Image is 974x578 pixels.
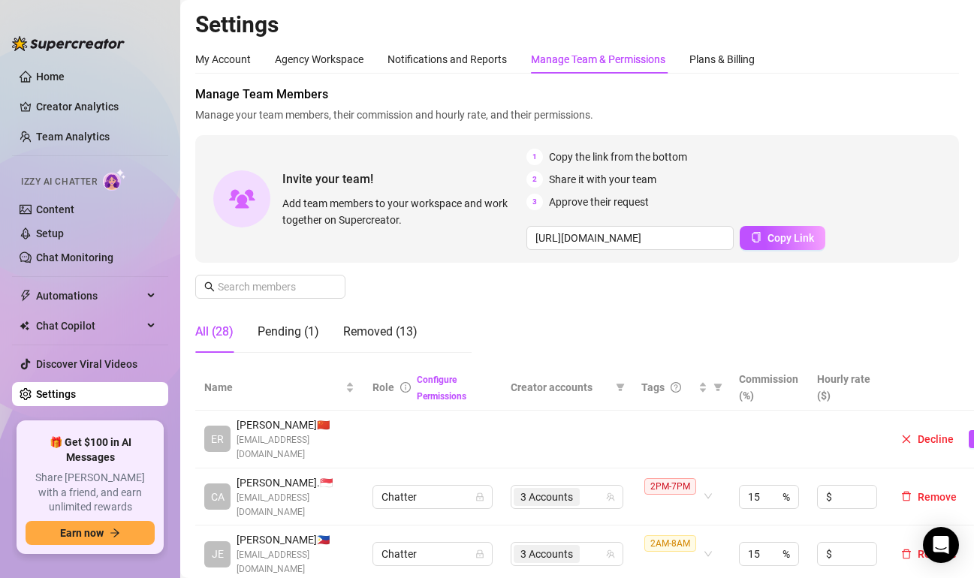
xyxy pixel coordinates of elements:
span: [PERSON_NAME]. 🇸🇬 [237,474,354,491]
span: lock [475,549,484,558]
span: 3 Accounts [520,489,573,505]
span: Invite your team! [282,170,526,188]
button: Copy Link [740,226,825,250]
th: Commission (%) [730,365,808,411]
span: info-circle [400,382,411,393]
div: Manage Team & Permissions [531,51,665,68]
span: 2PM-7PM [644,478,696,495]
img: AI Chatter [103,169,126,191]
span: Role [372,381,394,393]
div: All (28) [195,323,234,341]
a: Team Analytics [36,131,110,143]
span: delete [901,549,912,559]
span: Decline [918,433,954,445]
span: 3 Accounts [514,488,580,506]
span: thunderbolt [20,290,32,302]
span: CA [211,489,225,505]
span: 3 Accounts [520,546,573,562]
span: Earn now [60,527,104,539]
div: Plans & Billing [689,51,755,68]
a: Home [36,71,65,83]
input: Search members [218,278,324,295]
span: search [204,281,215,292]
span: filter [613,376,628,399]
span: [PERSON_NAME] 🇨🇳 [237,417,354,433]
img: logo-BBDzfeDw.svg [12,36,125,51]
span: [PERSON_NAME] 🇵🇭 [237,531,354,548]
a: Setup [36,227,64,239]
span: team [606,492,615,501]
span: team [606,549,615,558]
div: Pending (1) [258,323,319,341]
a: Content [36,203,74,215]
span: Share it with your team [549,171,656,188]
div: Open Intercom Messenger [923,527,959,563]
h2: Settings [195,11,959,39]
span: ER [211,431,224,447]
div: Removed (13) [343,323,418,341]
span: Manage your team members, their commission and hourly rate, and their permissions. [195,107,959,123]
a: Discover Viral Videos [36,358,137,370]
span: 3 Accounts [514,545,580,563]
img: Chat Copilot [20,321,29,331]
span: JE [212,546,224,562]
span: Chatter [381,486,484,508]
button: Remove [895,545,963,563]
span: lock [475,492,484,501]
span: 2AM-8AM [644,535,696,552]
span: filter [616,383,625,392]
span: Copy the link from the bottom [549,149,687,165]
span: Automations [36,284,143,308]
span: 🎁 Get $100 in AI Messages [26,435,155,465]
a: Settings [36,388,76,400]
span: 2 [526,171,543,188]
span: delete [901,491,912,501]
span: copy [751,232,761,242]
span: filter [710,376,725,399]
span: arrow-right [110,528,120,538]
span: Name [204,379,342,396]
span: close [901,434,912,444]
span: question-circle [671,382,681,393]
a: Configure Permissions [417,375,466,402]
span: 3 [526,194,543,210]
span: Manage Team Members [195,86,959,104]
div: Agency Workspace [275,51,363,68]
span: Share [PERSON_NAME] with a friend, and earn unlimited rewards [26,471,155,515]
button: Remove [895,488,963,506]
div: Notifications and Reports [387,51,507,68]
span: Creator accounts [511,379,610,396]
div: My Account [195,51,251,68]
span: Remove [918,491,957,503]
span: Copy Link [767,232,814,244]
th: Name [195,365,363,411]
span: Tags [641,379,665,396]
span: 1 [526,149,543,165]
span: Chat Copilot [36,314,143,338]
span: Remove [918,548,957,560]
span: [EMAIL_ADDRESS][DOMAIN_NAME] [237,491,354,519]
span: filter [713,383,722,392]
a: Creator Analytics [36,95,156,119]
span: Izzy AI Chatter [21,175,97,189]
span: Approve their request [549,194,649,210]
th: Hourly rate ($) [808,365,886,411]
button: Earn nowarrow-right [26,521,155,545]
span: [EMAIL_ADDRESS][DOMAIN_NAME] [237,433,354,462]
span: Add team members to your workspace and work together on Supercreator. [282,195,520,228]
span: Chatter [381,543,484,565]
a: Chat Monitoring [36,251,113,263]
button: Decline [895,430,960,448]
span: [EMAIL_ADDRESS][DOMAIN_NAME] [237,548,354,576]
